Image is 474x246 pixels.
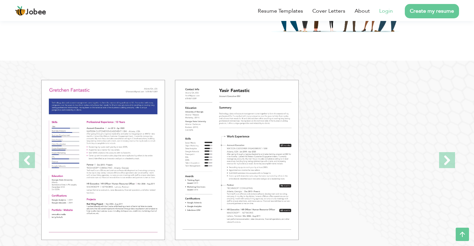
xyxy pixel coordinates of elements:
span: Jobee [26,9,46,16]
a: Cover Letters [312,7,345,15]
a: Jobee [15,6,46,16]
a: Login [379,7,393,15]
img: jobee.io [15,6,26,16]
a: About [355,7,370,15]
a: Create my resume [405,4,459,18]
a: Resume Templates [258,7,303,15]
